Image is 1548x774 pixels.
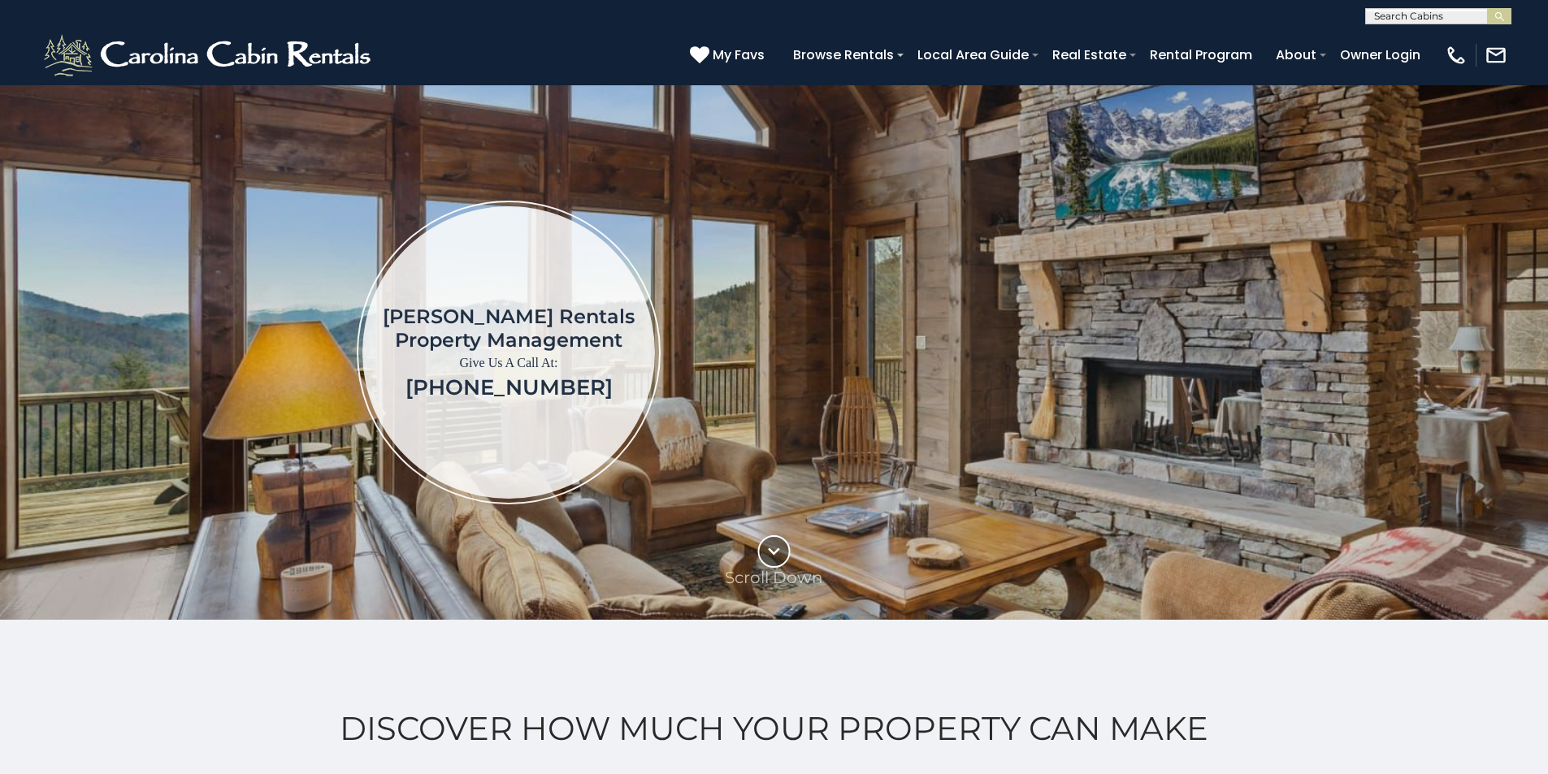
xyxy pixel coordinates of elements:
a: Local Area Guide [909,41,1037,69]
a: My Favs [690,45,769,66]
img: White-1-2.png [41,31,378,80]
span: My Favs [713,45,765,65]
img: phone-regular-white.png [1445,44,1468,67]
a: About [1268,41,1325,69]
iframe: New Contact Form [922,133,1453,571]
a: Real Estate [1044,41,1134,69]
img: mail-regular-white.png [1485,44,1507,67]
h2: Discover How Much Your Property Can Make [41,710,1507,747]
p: Give Us A Call At: [383,352,635,374]
h1: [PERSON_NAME] Rentals Property Management [383,305,635,352]
a: Browse Rentals [785,41,902,69]
a: Rental Program [1142,41,1260,69]
a: [PHONE_NUMBER] [405,374,613,400]
p: Scroll Down [725,568,823,587]
a: Owner Login [1332,41,1429,69]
